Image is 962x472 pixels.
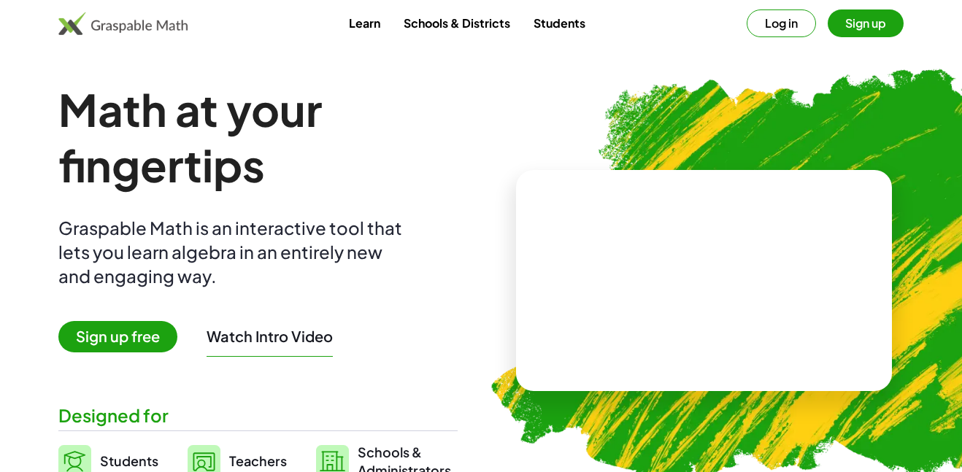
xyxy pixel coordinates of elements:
div: Designed for [58,403,458,427]
h1: Math at your fingertips [58,82,458,193]
button: Log in [747,9,816,37]
div: Graspable Math is an interactive tool that lets you learn algebra in an entirely new and engaging... [58,216,409,288]
a: Schools & Districts [392,9,522,36]
video: What is this? This is dynamic math notation. Dynamic math notation plays a central role in how Gr... [595,226,814,336]
button: Sign up [828,9,904,37]
span: Students [100,452,158,469]
button: Watch Intro Video [207,327,333,346]
a: Learn [337,9,392,36]
a: Students [522,9,597,36]
span: Teachers [229,452,287,469]
span: Sign up free [58,321,177,352]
